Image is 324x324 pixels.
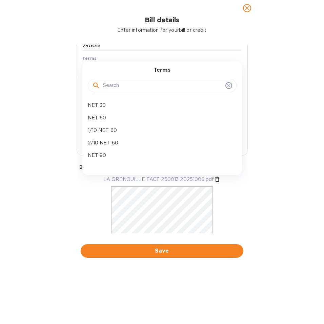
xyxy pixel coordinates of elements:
[103,176,214,183] p: LA GRENOUILLE FACT 250013 20251006.pdf
[86,247,238,255] span: Save
[82,63,113,70] p: Select terms
[88,152,231,159] p: NET 90
[88,127,231,134] p: 1/10 NET 60
[103,80,223,91] input: Search
[5,27,319,34] p: Enter information for your bill or credit
[88,114,231,121] p: NET 60
[82,41,242,51] input: Enter bill number
[82,56,97,61] b: Terms
[88,102,231,109] p: NET 30
[154,67,170,73] h3: Terms
[79,164,245,170] p: Bill image
[81,244,243,258] button: Save
[88,139,231,146] p: 2/10 NET 60
[5,16,319,24] h1: Bill details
